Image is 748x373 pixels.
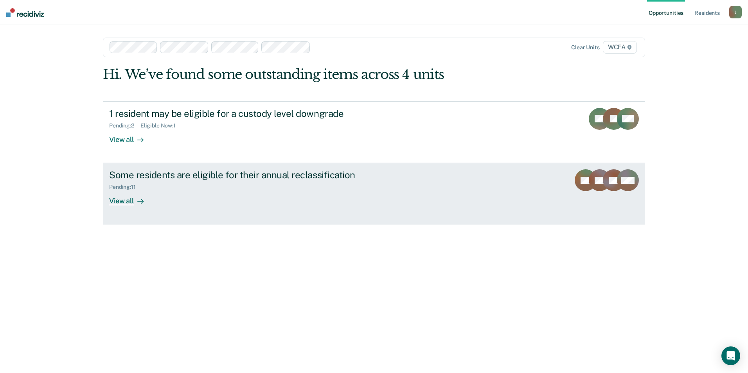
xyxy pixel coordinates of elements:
[729,6,742,18] button: l
[721,346,740,365] div: Open Intercom Messenger
[103,163,645,224] a: Some residents are eligible for their annual reclassificationPending:11View all
[109,108,384,119] div: 1 resident may be eligible for a custody level downgrade
[109,184,142,190] div: Pending : 11
[140,122,182,129] div: Eligible Now : 1
[103,101,645,163] a: 1 resident may be eligible for a custody level downgradePending:2Eligible Now:1View all
[571,44,600,51] div: Clear units
[6,8,44,17] img: Recidiviz
[109,122,140,129] div: Pending : 2
[109,129,153,144] div: View all
[603,41,637,54] span: WCFA
[109,169,384,181] div: Some residents are eligible for their annual reclassification
[109,190,153,206] div: View all
[103,66,537,82] div: Hi. We’ve found some outstanding items across 4 units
